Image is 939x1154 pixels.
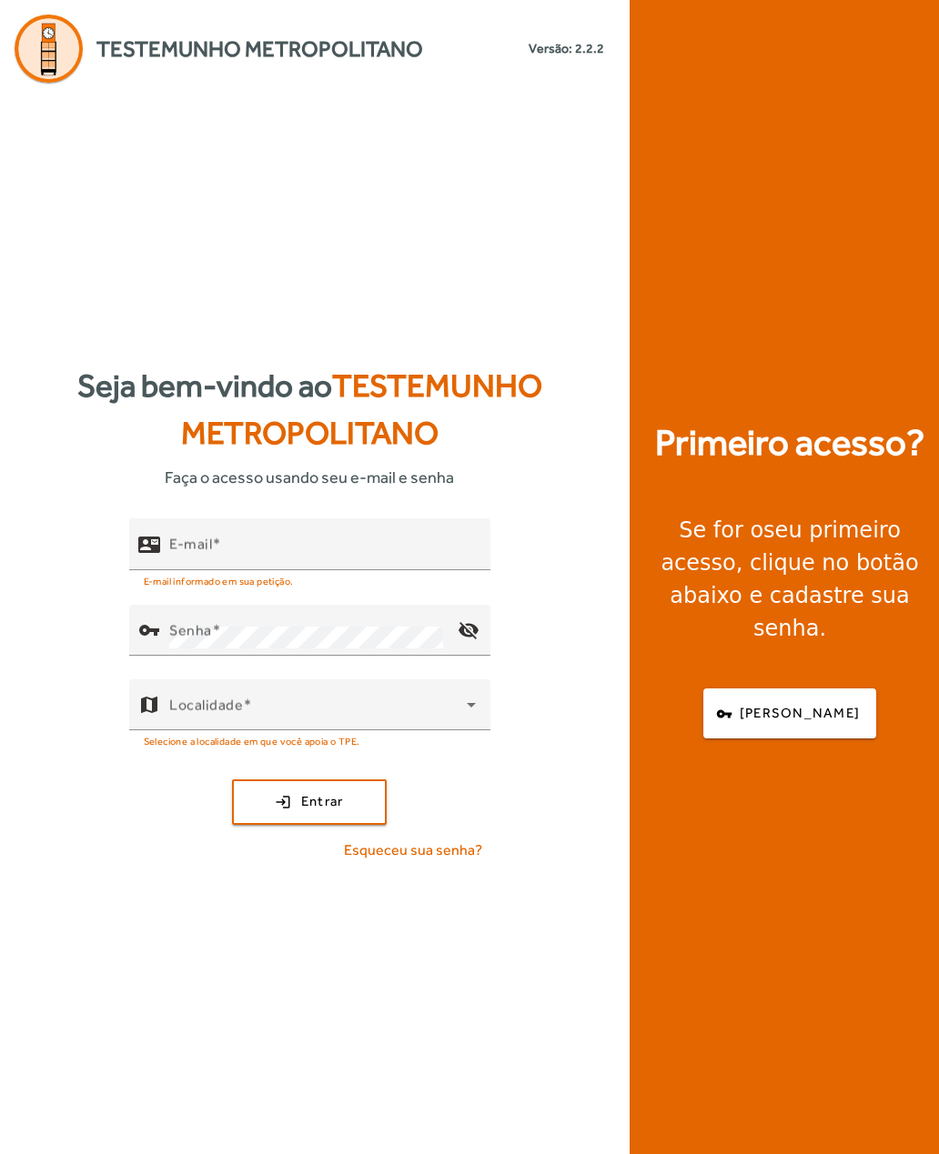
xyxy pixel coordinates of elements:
[661,517,900,576] strong: seu primeiro acesso
[344,839,482,861] span: Esqueceu sua senha?
[138,619,160,641] mat-icon: vpn_key
[138,694,160,716] mat-icon: map
[655,416,924,470] strong: Primeiro acesso?
[446,608,490,652] mat-icon: visibility_off
[144,730,360,750] mat-hint: Selecione a localidade em que você apoia o TPE.
[232,779,387,825] button: Entrar
[529,39,604,58] small: Versão: 2.2.2
[96,33,423,65] span: Testemunho Metropolitano
[15,15,83,83] img: Logo Agenda
[169,696,243,713] mat-label: Localidade
[169,535,212,552] mat-label: E-mail
[740,703,860,724] span: [PERSON_NAME]
[165,465,454,489] span: Faça o acesso usando seu e-mail e senha
[181,367,542,452] span: Testemunho Metropolitano
[703,688,876,738] button: [PERSON_NAME]
[301,791,344,812] span: Entrar
[169,621,212,638] mat-label: Senha
[144,570,294,590] mat-hint: E-mail informado em sua petição.
[138,533,160,555] mat-icon: contact_mail
[651,514,928,645] div: Se for o , clique no botão abaixo e cadastre sua senha.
